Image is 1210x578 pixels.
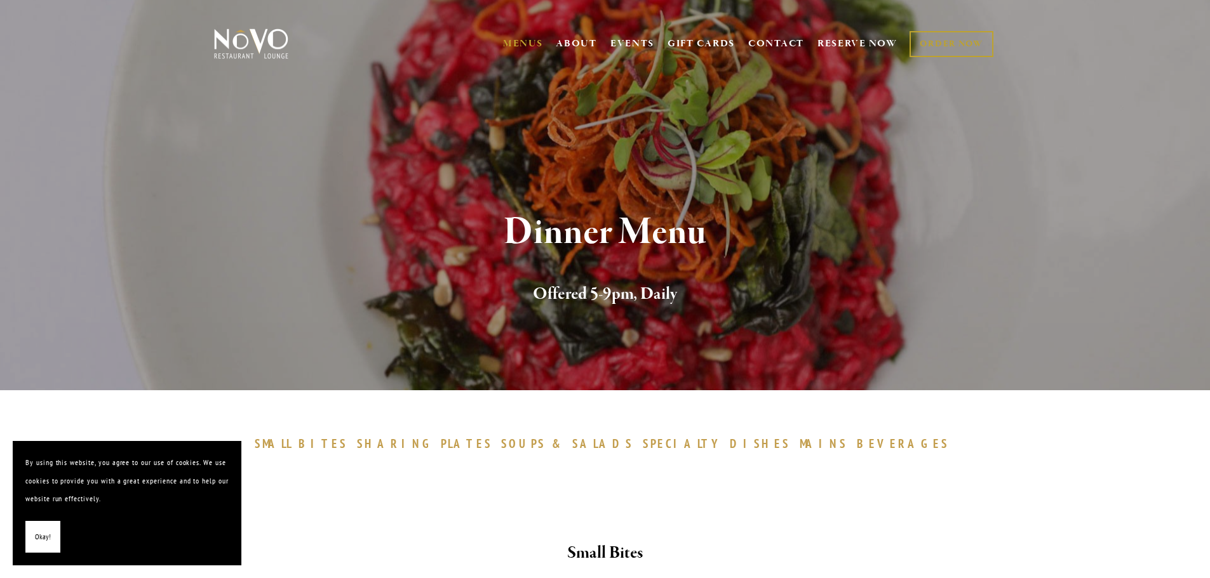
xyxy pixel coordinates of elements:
a: SOUPS&SALADS [501,436,639,451]
img: Novo Restaurant &amp; Lounge [212,28,291,60]
span: SHARING [357,436,434,451]
a: RESERVE NOW [817,32,897,56]
a: MENUS [503,37,543,50]
h1: Dinner Menu [235,212,976,253]
h2: Offered 5-9pm, Daily [235,281,976,308]
p: By using this website, you agree to our use of cookies. We use cookies to provide you with a grea... [25,454,229,508]
a: EVENTS [610,37,654,50]
a: SMALLBITES [255,436,354,451]
a: BEVERAGES [857,436,956,451]
span: PLATES [441,436,492,451]
a: SHARINGPLATES [357,436,498,451]
span: & [552,436,566,451]
span: MAINS [800,436,847,451]
a: GIFT CARDS [668,32,735,56]
span: Okay! [35,528,51,546]
a: MAINS [800,436,854,451]
a: SPECIALTYDISHES [643,436,797,451]
span: SPECIALTY [643,436,724,451]
span: SMALL [255,436,293,451]
span: BEVERAGES [857,436,950,451]
a: CONTACT [748,32,804,56]
a: ABOUT [556,37,597,50]
span: DISHES [730,436,790,451]
span: BITES [299,436,347,451]
span: SALADS [572,436,633,451]
button: Okay! [25,521,60,553]
a: ORDER NOW [910,31,993,57]
span: SOUPS [501,436,546,451]
section: Cookie banner [13,441,241,565]
strong: Small Bites [567,542,643,564]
